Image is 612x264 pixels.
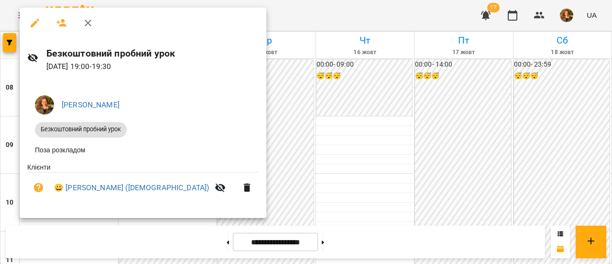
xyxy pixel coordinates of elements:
[27,162,259,207] ul: Клієнти
[46,61,259,72] p: [DATE] 19:00 - 19:30
[35,95,54,115] img: 511e0537fc91f9a2f647f977e8161626.jpeg
[35,125,127,134] span: Безкоштовний пробний урок
[27,141,259,159] li: Поза розкладом
[46,46,259,61] h6: Безкоштовний пробний урок
[54,182,209,194] a: 😀 [PERSON_NAME] ([DEMOGRAPHIC_DATA])
[62,100,120,109] a: [PERSON_NAME]
[27,176,50,199] button: Візит ще не сплачено. Додати оплату?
